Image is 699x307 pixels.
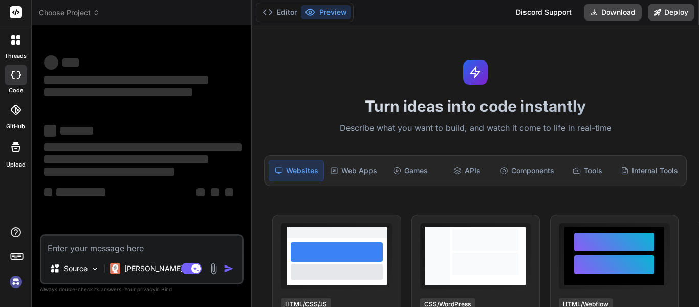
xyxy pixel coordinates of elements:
[496,160,558,181] div: Components
[440,160,494,181] div: APIs
[383,160,438,181] div: Games
[44,125,56,137] span: ‌
[6,160,26,169] label: Upload
[56,188,105,196] span: ‌
[137,286,156,292] span: privacy
[6,122,25,131] label: GitHub
[44,168,174,176] span: ‌
[584,4,642,21] button: Download
[648,4,694,21] button: Deploy
[44,55,58,70] span: ‌
[196,188,205,196] span: ‌
[301,5,351,19] button: Preview
[44,88,192,96] span: ‌
[258,5,301,19] button: Editor
[224,263,234,274] img: icon
[258,121,693,135] p: Describe what you want to build, and watch it come to life in real-time
[44,155,208,163] span: ‌
[560,160,615,181] div: Tools
[7,273,25,291] img: signin
[269,160,324,181] div: Websites
[124,263,201,274] p: [PERSON_NAME] 4 S..
[60,127,93,135] span: ‌
[44,143,242,151] span: ‌
[110,263,120,274] img: Claude 4 Sonnet
[208,263,220,275] img: attachment
[5,52,27,60] label: threads
[510,4,578,21] div: Discord Support
[91,264,99,273] img: Pick Models
[326,160,381,181] div: Web Apps
[40,284,244,294] p: Always double-check its answers. Your in Bind
[225,188,233,196] span: ‌
[211,188,219,196] span: ‌
[44,76,208,84] span: ‌
[617,160,682,181] div: Internal Tools
[64,263,88,274] p: Source
[39,8,100,18] span: Choose Project
[62,58,79,67] span: ‌
[9,86,23,95] label: code
[44,188,52,196] span: ‌
[258,97,693,115] h1: Turn ideas into code instantly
